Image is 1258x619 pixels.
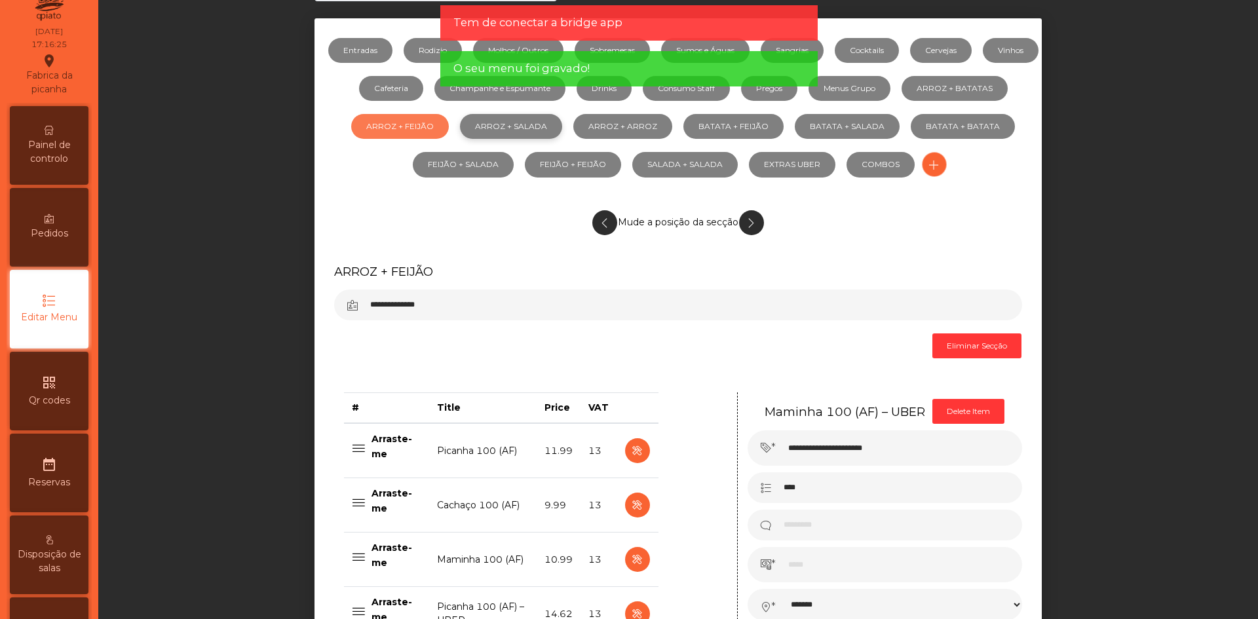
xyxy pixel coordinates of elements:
[344,393,429,424] th: #
[359,76,423,101] a: Cafeteria
[334,204,1022,242] div: Mude a posição da secção
[902,76,1008,101] a: ARROZ + BATATAS
[334,263,1022,280] h5: ARROZ + FEIJÃO
[765,403,925,420] h5: Maminha 100 (AF) – UBER
[31,227,68,240] span: Pedidos
[10,53,88,96] div: Fabrica da picanha
[429,478,537,533] td: Cachaço 100 (AF)
[13,548,85,575] span: Disposição de salas
[21,310,77,324] span: Editar Menu
[581,533,617,587] td: 13
[13,138,85,166] span: Painel de controlo
[983,38,1039,63] a: Vinhos
[573,114,672,139] a: ARROZ + ARROZ
[525,152,621,177] a: FEIJÃO + FEIJÃO
[429,393,537,424] th: Title
[581,423,617,478] td: 13
[910,38,972,63] a: Cervejas
[809,76,890,101] a: Menus Grupo
[453,60,590,77] span: O seu menu foi gravado!
[683,114,784,139] a: BATATA + FEIJÃO
[41,457,57,472] i: date_range
[413,152,514,177] a: FEIJÃO + SALADA
[41,53,57,69] i: location_on
[35,26,63,37] div: [DATE]
[537,423,581,478] td: 11.99
[581,478,617,533] td: 13
[41,375,57,390] i: qr_code
[429,423,537,478] td: Picanha 100 (AF)
[29,394,70,407] span: Qr codes
[847,152,915,177] a: COMBOS
[581,393,617,424] th: VAT
[749,152,835,177] a: EXTRAS UBER
[372,540,421,570] p: Arraste-me
[795,114,900,139] a: BATATA + SALADA
[31,39,67,50] div: 17:16:25
[932,399,1004,424] button: Delete Item
[537,533,581,587] td: 10.99
[404,38,462,63] a: Rodizio
[453,14,622,31] span: Tem de conectar a bridge app
[372,432,421,461] p: Arraste-me
[372,486,421,516] p: Arraste-me
[429,533,537,587] td: Maminha 100 (AF)
[835,38,899,63] a: Cocktails
[460,114,562,139] a: ARROZ + SALADA
[328,38,392,63] a: Entradas
[911,114,1015,139] a: BATATA + BATATA
[351,114,449,139] a: ARROZ + FEIJÃO
[537,478,581,533] td: 9.99
[537,393,581,424] th: Price
[434,76,565,101] a: Champanhe e Espumante
[28,476,70,489] span: Reservas
[932,333,1021,358] button: Eliminar Secção
[632,152,738,177] a: SALADA + SALADA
